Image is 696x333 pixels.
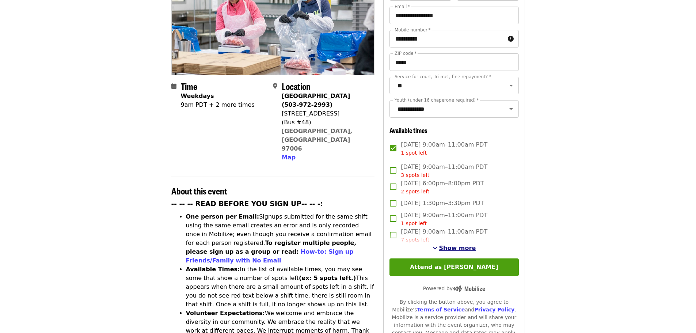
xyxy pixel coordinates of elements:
[401,172,429,178] span: 3 spots left
[186,213,259,220] strong: One person per Email:
[395,4,410,9] label: Email
[506,104,516,114] button: Open
[171,83,176,90] i: calendar icon
[282,118,369,127] div: (Bus #48)
[186,266,240,273] strong: Available Times:
[389,125,427,135] span: Available times
[181,101,255,109] div: 9am PDT + 2 more times
[401,211,487,227] span: [DATE] 9:00am–11:00am PDT
[474,307,514,313] a: Privacy Policy
[417,307,465,313] a: Terms of Service
[508,35,514,42] i: circle-info icon
[401,179,484,196] span: [DATE] 6:00pm–8:00pm PDT
[453,285,485,292] img: Powered by Mobilize
[433,244,476,253] button: See more timeslots
[186,212,375,265] li: Signups submitted for the same shift using the same email creates an error and is only recorded o...
[401,227,487,244] span: [DATE] 9:00am–11:00am PDT
[282,92,350,108] strong: [GEOGRAPHIC_DATA] (503-972-2993)
[389,7,518,24] input: Email
[282,128,353,152] a: [GEOGRAPHIC_DATA], [GEOGRAPHIC_DATA] 97006
[186,239,357,255] strong: To register multiple people, please sign up as a group or read:
[389,30,505,48] input: Mobile number
[186,248,354,264] a: How-to: Sign up Friends/Family with No Email
[273,83,277,90] i: map-marker-alt icon
[395,75,491,79] label: Service for court, Tri-met, fine repayment?
[401,140,487,157] span: [DATE] 9:00am–11:00am PDT
[186,310,265,317] strong: Volunteer Expectations:
[506,80,516,91] button: Open
[439,245,476,251] span: Show more
[299,275,356,281] strong: (ex: 5 spots left.)
[282,153,296,162] button: Map
[181,92,214,99] strong: Weekdays
[401,150,427,156] span: 1 spot left
[282,80,311,92] span: Location
[389,258,518,276] button: Attend as [PERSON_NAME]
[181,80,197,92] span: Time
[395,51,417,56] label: ZIP code
[389,53,518,71] input: ZIP code
[401,189,429,194] span: 2 spots left
[401,199,484,208] span: [DATE] 1:30pm–3:30pm PDT
[401,163,487,179] span: [DATE] 9:00am–11:00am PDT
[401,220,427,226] span: 1 spot left
[395,98,479,102] label: Youth (under 16 chaperone required)
[423,285,485,291] span: Powered by
[186,265,375,309] li: In the list of available times, you may see some that show a number of spots left This appears wh...
[171,200,323,208] strong: -- -- -- READ BEFORE YOU SIGN UP-- -- -:
[401,237,429,243] span: 7 spots left
[282,154,296,161] span: Map
[171,184,227,197] span: About this event
[282,109,369,118] div: [STREET_ADDRESS]
[395,28,430,32] label: Mobile number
